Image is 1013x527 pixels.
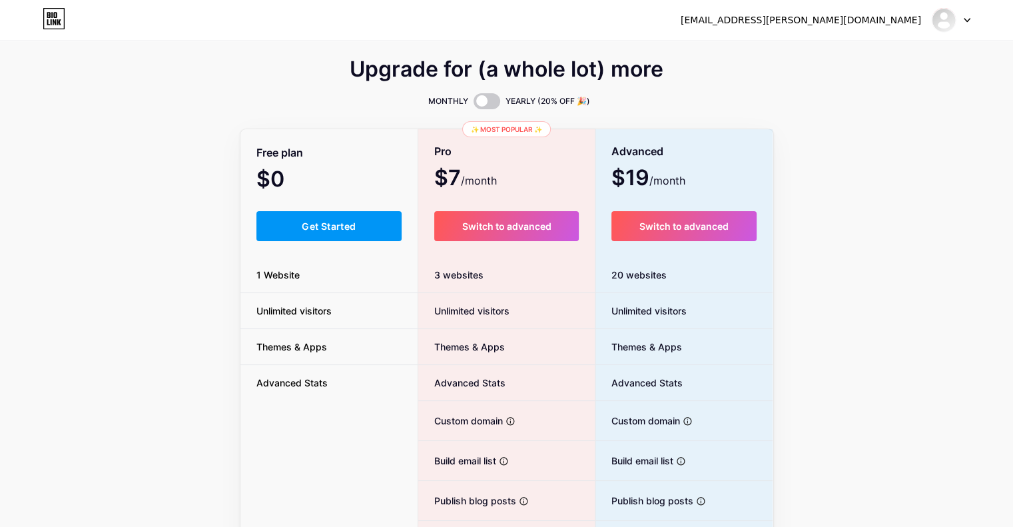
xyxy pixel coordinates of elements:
[350,61,663,77] span: Upgrade for (a whole lot) more
[462,221,551,232] span: Switch to advanced
[461,173,497,189] span: /month
[418,340,505,354] span: Themes & Apps
[595,376,683,390] span: Advanced Stats
[240,304,348,318] span: Unlimited visitors
[256,171,320,190] span: $0
[506,95,590,108] span: YEARLY (20% OFF 🎉)
[595,414,680,428] span: Custom domain
[639,221,729,232] span: Switch to advanced
[418,376,506,390] span: Advanced Stats
[595,340,682,354] span: Themes & Apps
[931,7,956,33] img: reelken
[240,340,343,354] span: Themes & Apps
[240,268,316,282] span: 1 Website
[649,173,685,189] span: /month
[418,494,516,508] span: Publish blog posts
[595,454,673,468] span: Build email list
[611,170,685,189] span: $19
[434,170,497,189] span: $7
[462,121,551,137] div: ✨ Most popular ✨
[418,304,509,318] span: Unlimited visitors
[256,211,402,241] button: Get Started
[611,211,757,241] button: Switch to advanced
[434,140,452,163] span: Pro
[595,257,773,293] div: 20 websites
[418,414,503,428] span: Custom domain
[418,454,496,468] span: Build email list
[681,13,921,27] div: [EMAIL_ADDRESS][PERSON_NAME][DOMAIN_NAME]
[434,211,579,241] button: Switch to advanced
[240,376,344,390] span: Advanced Stats
[595,494,693,508] span: Publish blog posts
[428,95,468,108] span: MONTHLY
[595,304,687,318] span: Unlimited visitors
[418,257,595,293] div: 3 websites
[256,141,303,165] span: Free plan
[302,221,356,232] span: Get Started
[611,140,663,163] span: Advanced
